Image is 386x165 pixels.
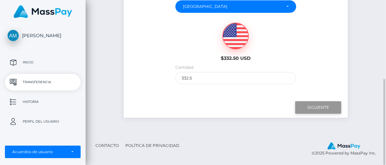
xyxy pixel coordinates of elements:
[210,56,262,61] h6: $332.50 USD
[183,4,281,9] div: [GEOGRAPHIC_DATA]
[5,74,81,90] a: Transferencia
[295,101,341,114] input: Siguiente
[8,97,78,107] p: Historia
[327,142,360,150] img: MassPay
[5,146,81,158] button: Acuerdos de usuario
[312,142,381,156] div: © 2025 Powered by MassPay Inc.
[223,23,248,49] img: USD.png
[175,0,296,13] button: México
[5,94,81,110] a: Historia
[175,72,296,84] input: Importe a enviar en USD (Máximo: 332,5)
[12,149,66,154] div: Acuerdos de usuario
[8,77,78,87] p: Transferencia
[5,113,81,130] a: Perfil del usuario
[93,140,121,151] a: Contacto
[8,117,78,127] p: Perfil del usuario
[5,33,81,38] span: [PERSON_NAME]
[8,58,78,67] p: Inicio
[13,5,72,18] img: MassPay
[175,64,193,70] label: Cantidad
[5,54,81,71] a: Inicio
[123,140,182,151] a: Política de privacidad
